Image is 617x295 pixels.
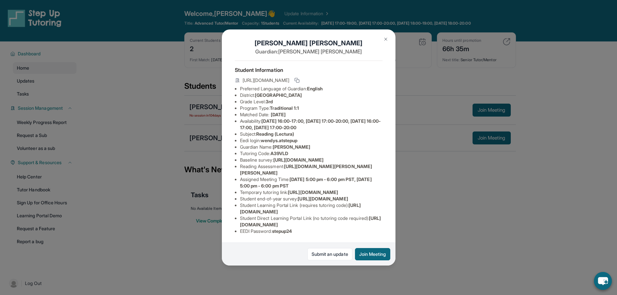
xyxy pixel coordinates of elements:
[261,138,297,143] span: wendys.atstepup
[235,39,383,48] h1: [PERSON_NAME] [PERSON_NAME]
[298,196,348,201] span: [URL][DOMAIN_NAME]
[240,105,383,111] li: Program Type:
[594,272,612,290] button: chat-button
[240,85,383,92] li: Preferred Language of Guardian:
[240,196,383,202] li: Student end-of-year survey :
[383,37,388,42] img: Close Icon
[270,105,299,111] span: Traditional 1:1
[240,202,383,215] li: Student Learning Portal Link (requires tutoring code) :
[240,176,372,188] span: [DATE] 5:00 pm - 6:00 pm PST, [DATE] 5:00 pm - 6:00 pm PST
[273,157,324,163] span: [URL][DOMAIN_NAME]
[235,48,383,55] p: Guardian: [PERSON_NAME] [PERSON_NAME]
[235,66,383,74] h4: Student Information
[256,131,294,137] span: Reading (Lectura)
[271,112,286,117] span: [DATE]
[307,248,352,260] a: Submit an update
[307,86,323,91] span: English
[272,228,292,234] span: stepup24
[240,137,383,144] li: Eedi login :
[273,144,311,150] span: [PERSON_NAME]
[240,189,383,196] li: Temporary tutoring link :
[240,164,372,176] span: [URL][DOMAIN_NAME][PERSON_NAME][PERSON_NAME]
[288,189,338,195] span: [URL][DOMAIN_NAME]
[240,111,383,118] li: Matched Date:
[240,228,383,234] li: EEDI Password :
[240,163,383,176] li: Reading Assessment :
[240,176,383,189] li: Assigned Meeting Time :
[240,92,383,98] li: District:
[293,76,301,84] button: Copy link
[355,248,390,260] button: Join Meeting
[266,99,273,104] span: 3rd
[240,98,383,105] li: Grade Level:
[240,215,383,228] li: Student Direct Learning Portal Link (no tutoring code required) :
[240,144,383,150] li: Guardian Name :
[240,131,383,137] li: Subject :
[270,151,288,156] span: A39VLD
[255,92,302,98] span: [GEOGRAPHIC_DATA]
[240,118,383,131] li: Availability:
[240,118,381,130] span: [DATE] 16:00-17:00, [DATE] 17:00-20:00, [DATE] 16:00-17:00, [DATE] 17:00-20:00
[240,157,383,163] li: Baseline survey :
[240,150,383,157] li: Tutoring Code :
[243,77,289,84] span: [URL][DOMAIN_NAME]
